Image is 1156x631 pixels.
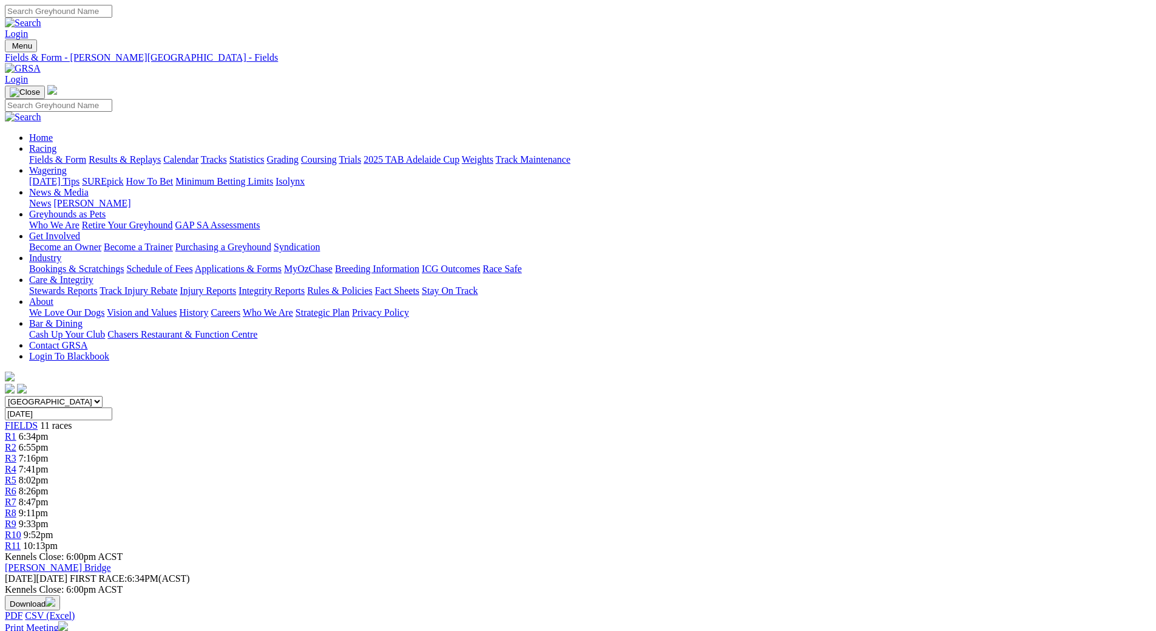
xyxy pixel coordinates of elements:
[5,63,41,74] img: GRSA
[5,420,38,431] span: FIELDS
[335,264,419,274] a: Breeding Information
[301,154,337,165] a: Coursing
[126,176,174,186] a: How To Bet
[29,165,67,176] a: Wagering
[175,176,273,186] a: Minimum Betting Limits
[46,597,55,607] img: download.svg
[29,176,79,186] a: [DATE] Tips
[375,285,419,296] a: Fact Sheets
[29,209,106,219] a: Greyhounds as Pets
[29,307,1151,318] div: About
[422,285,478,296] a: Stay On Track
[29,264,1151,275] div: Industry
[339,154,361,165] a: Trials
[175,220,260,230] a: GAP SA Assessments
[107,329,257,339] a: Chasers Restaurant & Function Centre
[5,86,45,99] button: Toggle navigation
[482,264,521,274] a: Race Safe
[5,464,16,474] a: R4
[5,384,15,394] img: facebook.svg
[5,442,16,452] a: R2
[126,264,192,274] a: Schedule of Fees
[195,264,282,274] a: Applications & Forms
[70,573,127,584] span: FIRST RACE:
[163,154,198,165] a: Calendar
[29,242,101,252] a: Become an Owner
[29,318,83,329] a: Bar & Dining
[5,52,1151,63] a: Fields & Form - [PERSON_NAME][GEOGRAPHIC_DATA] - Fields
[29,307,104,318] a: We Love Our Dogs
[29,296,53,307] a: About
[5,584,1151,595] div: Kennels Close: 6:00pm ACST
[29,253,61,263] a: Industry
[29,242,1151,253] div: Get Involved
[5,530,21,540] a: R10
[5,519,16,529] a: R9
[179,307,208,318] a: History
[5,541,21,551] a: R11
[24,530,53,540] span: 9:52pm
[5,431,16,442] a: R1
[5,486,16,496] span: R6
[19,519,49,529] span: 9:33pm
[5,508,16,518] a: R8
[29,231,80,241] a: Get Involved
[5,453,16,463] a: R3
[29,132,53,143] a: Home
[47,85,57,95] img: logo-grsa-white.png
[229,154,265,165] a: Statistics
[10,87,40,97] img: Close
[5,475,16,485] a: R5
[100,285,177,296] a: Track Injury Rebate
[5,573,67,584] span: [DATE]
[29,285,1151,296] div: Care & Integrity
[5,408,112,420] input: Select date
[104,242,173,252] a: Become a Trainer
[5,573,36,584] span: [DATE]
[5,5,112,18] input: Search
[29,220,1151,231] div: Greyhounds as Pets
[5,18,41,29] img: Search
[53,198,130,208] a: [PERSON_NAME]
[12,41,32,50] span: Menu
[5,29,28,39] a: Login
[29,187,89,197] a: News & Media
[19,497,49,507] span: 8:47pm
[40,420,72,431] span: 11 races
[29,275,93,285] a: Care & Integrity
[25,610,75,621] a: CSV (Excel)
[275,176,305,186] a: Isolynx
[5,610,22,621] a: PDF
[5,595,60,610] button: Download
[19,464,49,474] span: 7:41pm
[82,176,123,186] a: SUREpick
[29,198,1151,209] div: News & Media
[19,486,49,496] span: 8:26pm
[5,610,1151,621] div: Download
[29,198,51,208] a: News
[5,39,37,52] button: Toggle navigation
[5,497,16,507] span: R7
[107,307,177,318] a: Vision and Values
[29,220,79,230] a: Who We Are
[211,307,240,318] a: Careers
[19,508,48,518] span: 9:11pm
[363,154,459,165] a: 2025 TAB Adelaide Cup
[201,154,227,165] a: Tracks
[5,99,112,112] input: Search
[89,154,161,165] a: Results & Replays
[82,220,173,230] a: Retire Your Greyhound
[5,74,28,84] a: Login
[296,307,350,318] a: Strategic Plan
[29,154,86,165] a: Fields & Form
